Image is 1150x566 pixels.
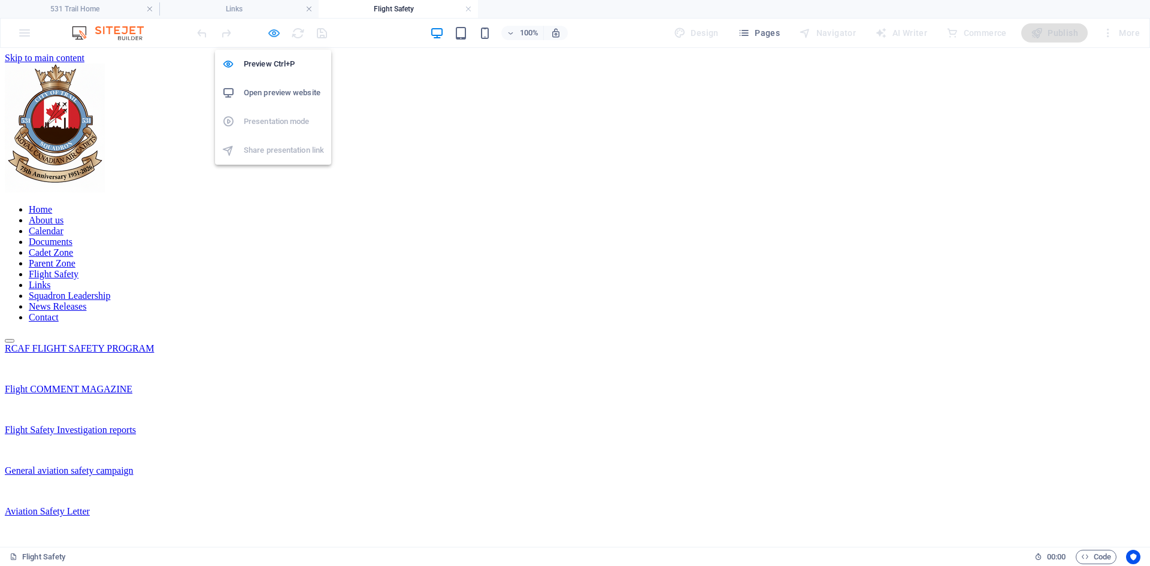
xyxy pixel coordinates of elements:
div: Design (Ctrl+Alt+Y) [669,23,724,43]
h6: Session time [1034,550,1066,564]
h6: 100% [519,26,538,40]
span: Code [1081,550,1111,564]
a: Click to cancel selection. Double-click to open Pages [10,550,65,564]
h6: Preview Ctrl+P [244,57,324,71]
span: Pages [738,27,780,39]
h4: Flight Safety [319,2,478,16]
h6: Open preview website [244,86,324,100]
button: Code [1076,550,1116,564]
h4: Links [159,2,319,16]
span: 00 00 [1047,550,1066,564]
a: Skip to main content [5,5,84,15]
img: Editor Logo [69,26,159,40]
button: Usercentrics [1126,550,1140,564]
button: Pages [733,23,785,43]
button: 100% [501,26,544,40]
span: : [1055,552,1057,561]
i: On resize automatically adjust zoom level to fit chosen device. [550,28,561,38]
